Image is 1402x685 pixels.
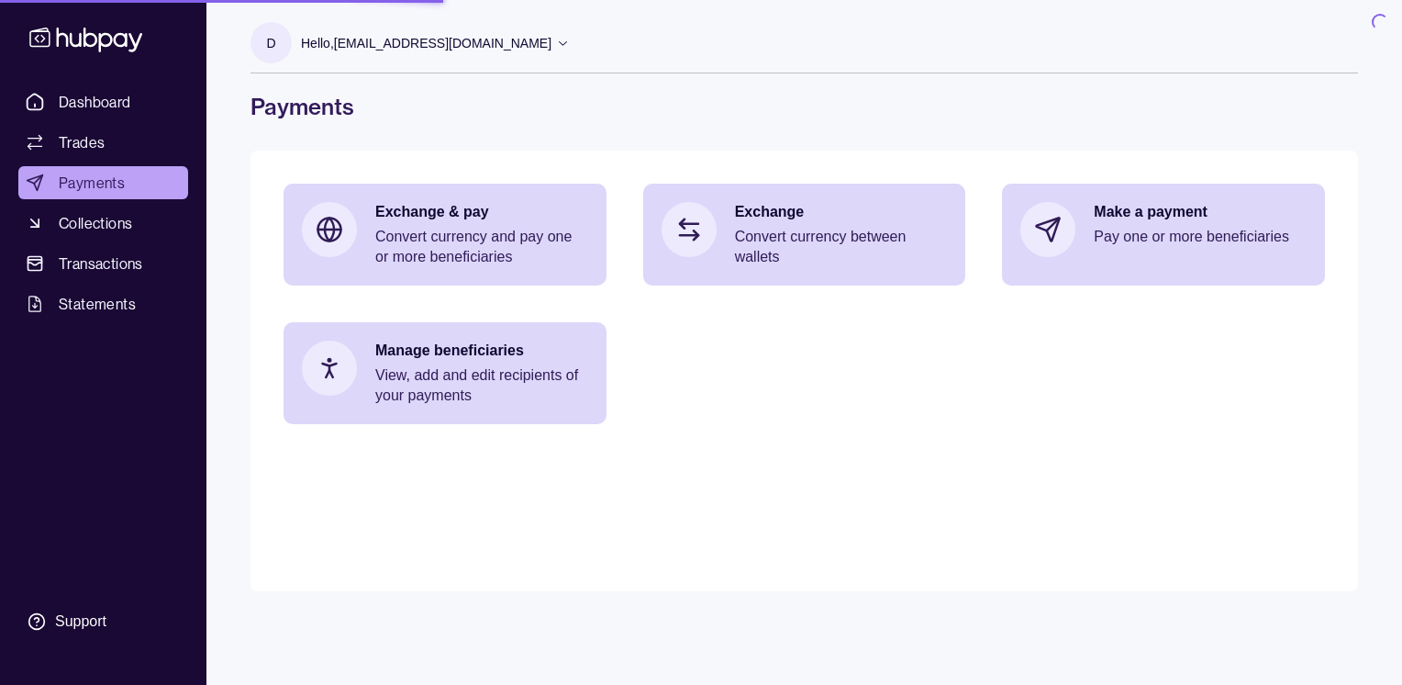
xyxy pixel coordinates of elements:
[1002,184,1325,275] a: Make a paymentPay one or more beneficiaries
[1094,227,1307,247] p: Pay one or more beneficiaries
[18,85,188,118] a: Dashboard
[18,126,188,159] a: Trades
[55,612,106,632] div: Support
[18,207,188,240] a: Collections
[59,293,136,315] span: Statements
[59,91,131,113] span: Dashboard
[375,365,588,406] p: View, add and edit recipients of your payments
[266,33,275,53] p: d
[59,131,105,153] span: Trades
[59,212,132,234] span: Collections
[375,341,588,361] p: Manage beneficiaries
[18,602,188,641] a: Support
[284,184,606,286] a: Exchange & payConvert currency and pay one or more beneficiaries
[250,92,1358,121] h1: Payments
[59,253,143,275] span: Transactions
[301,33,551,53] p: Hello, [EMAIL_ADDRESS][DOMAIN_NAME]
[643,184,966,286] a: ExchangeConvert currency between wallets
[735,227,948,267] p: Convert currency between wallets
[284,322,606,424] a: Manage beneficiariesView, add and edit recipients of your payments
[18,247,188,280] a: Transactions
[375,227,588,267] p: Convert currency and pay one or more beneficiaries
[18,287,188,320] a: Statements
[735,202,948,222] p: Exchange
[375,202,588,222] p: Exchange & pay
[18,166,188,199] a: Payments
[59,172,125,194] span: Payments
[1094,202,1307,222] p: Make a payment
